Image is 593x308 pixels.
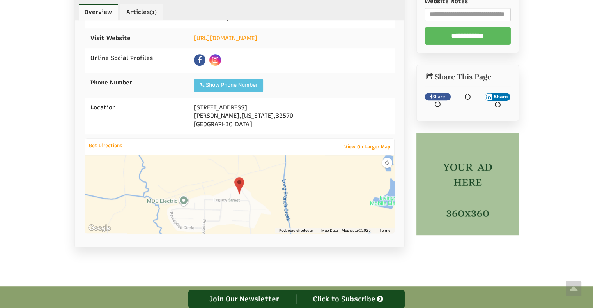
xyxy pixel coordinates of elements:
[276,112,293,119] span: 32570
[194,112,239,119] span: [PERSON_NAME]
[194,54,205,66] a: Facebook Click
[87,223,112,233] img: Google
[85,48,188,68] div: Online Social Profiles
[425,73,511,81] h2: Share This Page
[193,294,297,304] div: Join Our Newsletter
[150,9,157,15] small: (1)
[85,73,188,93] div: Phone Number
[85,141,126,150] a: Get Directions
[188,290,405,308] a: Join Our Newsletter Click to Subscribe
[297,294,401,304] div: Click to Subscribe
[342,228,371,233] span: Map data ©2025
[188,98,395,134] div: , , [GEOGRAPHIC_DATA]
[120,4,163,20] a: Articles
[241,112,274,119] span: [US_STATE]
[279,228,313,233] button: Keyboard shortcuts
[485,93,511,101] button: Share
[425,93,451,101] a: Share
[382,158,392,168] button: Map camera controls
[87,223,112,233] a: Open this area in Google Maps (opens a new window)
[199,81,258,89] div: Show Phone Number
[321,228,338,233] button: Map Data
[379,228,390,233] a: Terms (opens in new tab)
[194,35,257,42] a: [URL][DOMAIN_NAME]
[85,98,188,118] div: Location
[78,4,118,20] a: Overview
[85,28,188,48] div: Visit Website
[209,54,221,66] a: Instagram Click
[416,133,519,235] img: Copy of side banner (1)
[194,104,247,111] span: [STREET_ADDRESS]
[340,141,394,152] a: View On Larger Map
